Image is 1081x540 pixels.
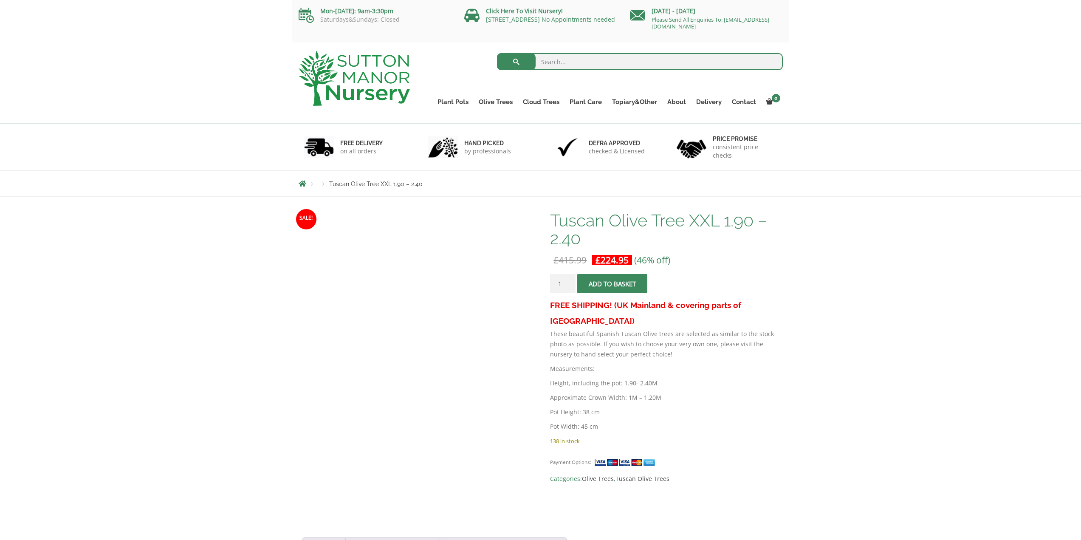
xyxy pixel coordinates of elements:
a: Click Here To Visit Nursery! [486,7,563,15]
a: Olive Trees [582,475,614,483]
input: Product quantity [550,274,576,293]
a: Olive Trees [474,96,518,108]
img: 4.jpg [677,134,706,160]
p: 138 in stock [550,436,782,446]
p: checked & Licensed [589,147,645,155]
a: Please Send All Enquiries To: [EMAIL_ADDRESS][DOMAIN_NAME] [652,16,769,30]
span: (46% off) [634,254,670,266]
img: 2.jpg [428,136,458,158]
small: Payment Options: [550,459,591,465]
h6: FREE DELIVERY [340,139,383,147]
h6: hand picked [464,139,511,147]
p: Measurements: [550,364,782,374]
img: payment supported [594,458,658,467]
bdi: 224.95 [596,254,629,266]
nav: Breadcrumbs [299,180,783,187]
a: 0 [761,96,783,108]
img: 1.jpg [304,136,334,158]
p: on all orders [340,147,383,155]
a: [STREET_ADDRESS] No Appointments needed [486,15,615,23]
span: Sale! [296,209,316,229]
a: Plant Care [564,96,607,108]
p: Pot Width: 45 cm [550,421,782,432]
button: Add to basket [577,274,647,293]
a: Plant Pots [432,96,474,108]
span: Tuscan Olive Tree XXL 1.90 – 2.40 [329,181,423,187]
p: consistent price checks [713,143,777,160]
p: Saturdays&Sundays: Closed [299,16,452,23]
a: Tuscan Olive Trees [615,475,669,483]
p: by professionals [464,147,511,155]
p: [DATE] - [DATE] [630,6,783,16]
img: logo [299,51,410,106]
a: Cloud Trees [518,96,564,108]
span: 0 [772,94,780,102]
a: About [662,96,691,108]
p: Height, including the pot: 1.90- 2.40M [550,378,782,388]
a: Delivery [691,96,727,108]
h3: FREE SHIPPING! (UK Mainland & covering parts of [GEOGRAPHIC_DATA]) [550,297,782,329]
img: 3.jpg [553,136,582,158]
p: Mon-[DATE]: 9am-3:30pm [299,6,452,16]
p: Pot Height: 38 cm [550,407,782,417]
p: These beautiful Spanish Tuscan Olive trees are selected as similar to the stock photo as possible... [550,329,782,359]
a: Contact [727,96,761,108]
span: £ [553,254,559,266]
bdi: 415.99 [553,254,587,266]
h1: Tuscan Olive Tree XXL 1.90 – 2.40 [550,212,782,247]
h6: Defra approved [589,139,645,147]
span: Categories: , [550,474,782,484]
a: Topiary&Other [607,96,662,108]
input: Search... [497,53,783,70]
p: Approximate Crown Width: 1M – 1.20M [550,393,782,403]
span: £ [596,254,601,266]
h6: Price promise [713,135,777,143]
